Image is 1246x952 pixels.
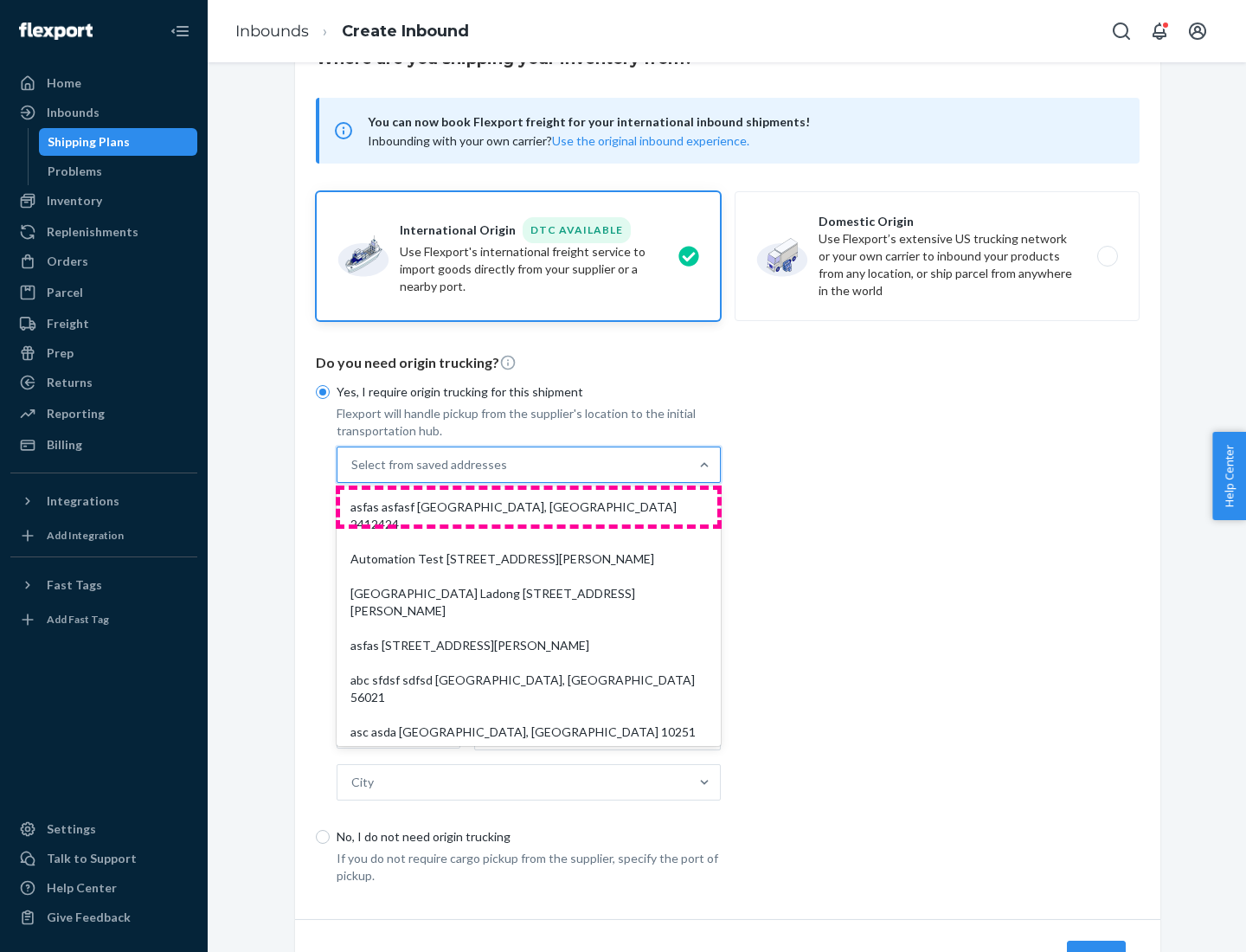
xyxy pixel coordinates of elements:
div: Fast Tags [47,576,102,594]
a: Returns [10,369,197,396]
button: Use the original inbound experience. [552,132,749,150]
div: Select from saved addresses [351,456,507,473]
div: abc sfdsf sdfsd [GEOGRAPHIC_DATA], [GEOGRAPHIC_DATA] 56021 [340,663,717,715]
div: Billing [47,436,82,453]
button: Close Navigation [163,14,197,48]
div: Replenishments [47,223,138,241]
p: Do you need origin trucking? [316,353,1140,373]
button: Give Feedback [10,904,197,931]
a: Create Inbound [342,22,469,41]
div: asc asda [GEOGRAPHIC_DATA], [GEOGRAPHIC_DATA] 10251 [340,715,717,749]
span: You can now book Flexport freight for your international inbound shipments! [368,112,1119,132]
input: Yes, I require origin trucking for this shipment [316,385,330,399]
a: Freight [10,310,197,338]
a: Inbounds [10,99,197,126]
div: Add Integration [47,528,124,543]
div: Prep [47,344,74,362]
div: Freight [47,315,89,332]
p: No, I do not need origin trucking [337,828,721,846]
a: Home [10,69,197,97]
button: Help Center [1212,432,1246,520]
div: Inventory [47,192,102,209]
div: Integrations [47,492,119,510]
div: Settings [47,820,96,838]
div: Orders [47,253,88,270]
a: Shipping Plans [39,128,198,156]
button: Open Search Box [1104,14,1139,48]
div: asfas [STREET_ADDRESS][PERSON_NAME] [340,628,717,663]
div: Problems [48,163,102,180]
button: Fast Tags [10,571,197,599]
div: asfas asfasf [GEOGRAPHIC_DATA], [GEOGRAPHIC_DATA] 2412424 [340,490,717,542]
span: Inbounding with your own carrier? [368,133,749,148]
a: Reporting [10,400,197,428]
a: Talk to Support [10,845,197,872]
a: Parcel [10,279,197,306]
a: Replenishments [10,218,197,246]
a: Prep [10,339,197,367]
div: Shipping Plans [48,133,130,151]
a: Settings [10,815,197,843]
a: Help Center [10,874,197,902]
button: Open account menu [1180,14,1215,48]
a: Billing [10,431,197,459]
a: Inventory [10,187,197,215]
div: Parcel [47,284,83,301]
a: Inbounds [235,22,309,41]
a: Add Integration [10,522,197,550]
div: Inbounds [47,104,100,121]
a: Orders [10,248,197,275]
button: Integrations [10,487,197,515]
a: Add Fast Tag [10,606,197,634]
input: No, I do not need origin trucking [316,830,330,844]
a: Problems [39,158,198,185]
ol: breadcrumbs [222,6,483,57]
div: [GEOGRAPHIC_DATA] Ladong [STREET_ADDRESS][PERSON_NAME] [340,576,717,628]
div: City [351,774,374,791]
p: Flexport will handle pickup from the supplier's location to the initial transportation hub. [337,405,721,440]
div: Talk to Support [47,850,137,867]
p: Yes, I require origin trucking for this shipment [337,383,721,401]
div: Home [47,74,81,92]
div: Add Fast Tag [47,612,109,627]
div: Help Center [47,879,117,897]
img: Flexport logo [19,23,93,40]
p: If you do not require cargo pickup from the supplier, specify the port of pickup. [337,850,721,884]
div: Give Feedback [47,909,131,926]
div: Automation Test [STREET_ADDRESS][PERSON_NAME] [340,542,717,576]
div: Reporting [47,405,105,422]
button: Open notifications [1142,14,1177,48]
div: Returns [47,374,93,391]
